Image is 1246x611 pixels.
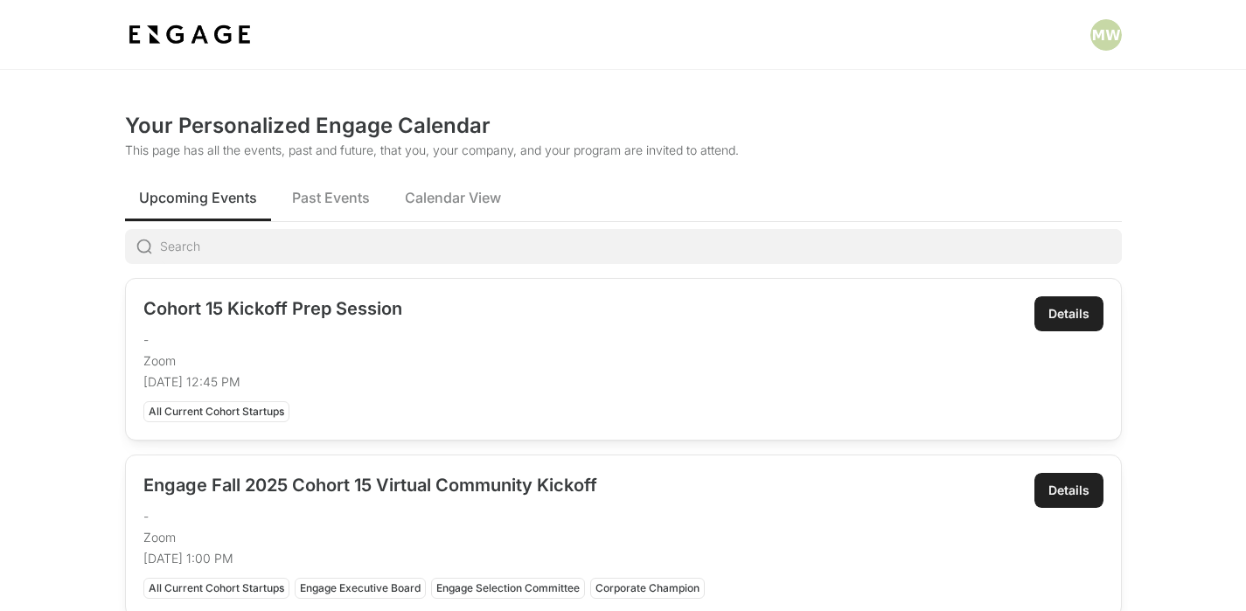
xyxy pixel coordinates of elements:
[292,187,370,208] span: Past Events
[1034,473,1103,508] a: Details
[278,173,384,221] button: Past Events
[143,578,289,599] div: All Current Cohort Startups
[1034,296,1103,331] a: Details
[391,173,515,221] button: Calendar View
[405,187,501,208] span: Calendar View
[590,578,705,599] div: Corporate Champion
[295,578,426,599] div: Engage Executive Board
[1048,305,1089,323] div: Details
[1090,19,1122,51] img: Profile picture of Michael Wood
[125,142,1122,159] p: This page has all the events, past and future, that you, your company, and your program are invit...
[160,229,1122,264] input: Search
[431,578,585,599] div: Engage Selection Committee
[125,173,271,221] button: Upcoming Events
[125,112,1122,140] h2: Your Personalized Engage Calendar
[139,187,257,208] span: Upcoming Events
[125,19,254,51] img: bdf1fb74-1727-4ba0-a5bd-bc74ae9fc70b.jpeg
[143,401,289,422] div: All Current Cohort Startups
[1048,482,1089,499] div: Details
[1090,19,1122,51] button: Open profile menu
